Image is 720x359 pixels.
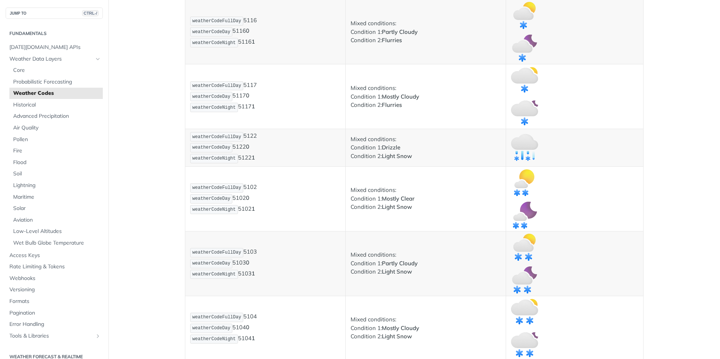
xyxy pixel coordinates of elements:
strong: 0 [246,92,249,99]
a: Rate Limiting & Tokens [6,261,103,272]
span: Versioning [9,286,101,294]
a: Tools & LibrariesShow subpages for Tools & Libraries [6,330,103,342]
img: mostly_clear_light_snow_day [511,169,538,196]
p: Mixed conditions: Condition 1: Condition 2: [351,186,501,211]
span: Fire [13,147,101,155]
span: Expand image [511,275,538,283]
a: Weather Data LayersHide subpages for Weather Data Layers [6,53,103,65]
span: Wet Bulb Globe Temperature [13,239,101,247]
span: Expand image [511,143,538,151]
img: mostly_cloudy_light_snow_night [511,331,538,358]
span: weatherCodeFullDay [192,134,241,140]
span: Air Quality [13,124,101,132]
h2: Fundamentals [6,30,103,37]
span: weatherCodeNight [192,40,236,46]
p: 5102 5102 5102 [190,183,340,215]
span: Webhooks [9,275,101,282]
span: Expand image [511,44,538,51]
span: weatherCodeFullDay [192,18,241,24]
a: Weather Codes [9,88,103,99]
p: 5116 5116 5116 [190,16,340,48]
a: Access Keys [6,250,103,261]
strong: 1 [252,154,255,161]
span: Access Keys [9,252,101,259]
p: 5104 5104 5104 [190,312,340,344]
img: partly_cloudy_light_snow_night [511,266,538,294]
a: Wet Bulb Globe Temperature [9,237,103,249]
a: Probabilistic Forecasting [9,76,103,88]
img: mostly_clear_light_snow_night [511,202,538,229]
strong: Partly Cloudy [382,28,418,35]
strong: Flurries [382,37,402,44]
img: partly_cloudy_flurries_night [511,35,538,62]
span: Solar [13,205,101,212]
p: Mixed conditions: Condition 1: Condition 2: [351,19,501,45]
span: weatherCodeNight [192,336,236,342]
img: mostly_cloudy_flurries_day [511,67,538,94]
a: Webhooks [6,273,103,284]
span: Expand image [511,340,538,347]
p: Mixed conditions: Condition 1: Condition 2: [351,135,501,161]
p: 5122 5122 5122 [190,131,340,164]
a: Historical [9,99,103,111]
span: weatherCodeNight [192,105,236,110]
img: partly_cloudy_flurries_day [511,2,538,29]
strong: Mostly Cloudy [382,324,419,332]
strong: 0 [246,143,249,150]
button: Show subpages for Tools & Libraries [95,333,101,339]
span: Expand image [511,307,538,315]
span: weatherCodeFullDay [192,185,241,190]
span: weatherCodeFullDay [192,250,241,255]
button: Hide subpages for Weather Data Layers [95,56,101,62]
a: Pagination [6,307,103,319]
span: Flood [13,159,101,166]
strong: 1 [252,38,255,46]
strong: 0 [246,324,249,331]
span: Probabilistic Forecasting [13,78,101,86]
span: weatherCodeNight [192,272,236,277]
span: weatherCodeDay [192,145,230,150]
a: Lightning [9,180,103,191]
strong: Mostly Cloudy [382,93,419,100]
span: Expand image [511,243,538,250]
strong: 1 [252,205,255,212]
strong: Partly Cloudy [382,260,418,267]
span: Advanced Precipitation [13,113,101,120]
a: Advanced Precipitation [9,111,103,122]
strong: 0 [246,27,249,35]
a: Air Quality [9,122,103,134]
span: weatherCodeFullDay [192,315,241,320]
strong: Light Snow [382,203,412,210]
strong: 0 [246,259,249,266]
span: Low-Level Altitudes [13,228,101,235]
span: Weather Codes [13,90,101,97]
img: mostly_cloudy_light_snow_day [511,298,538,326]
img: partly_cloudy_light_snow_day [511,234,538,261]
a: Fire [9,145,103,157]
span: Soil [13,170,101,178]
p: 5103 5103 5103 [190,247,340,280]
img: drizzle_light_snow [511,134,538,161]
strong: 1 [252,103,255,110]
strong: Light Snow [382,152,412,160]
strong: 0 [246,194,249,201]
p: Mixed conditions: Condition 1: Condition 2: [351,84,501,110]
span: CTRL-/ [82,10,99,16]
span: Weather Data Layers [9,55,93,63]
p: 5117 5117 5117 [190,81,340,113]
span: Expand image [511,76,538,83]
p: Mixed conditions: Condition 1: Condition 2: [351,251,501,276]
strong: 1 [252,270,255,277]
span: weatherCodeDay [192,29,230,35]
a: Low-Level Altitudes [9,226,103,237]
span: weatherCodeDay [192,94,230,99]
span: Historical [13,101,101,109]
a: Versioning [6,284,103,295]
span: weatherCodeNight [192,156,236,161]
strong: 1 [252,335,255,342]
span: weatherCodeFullDay [192,83,241,88]
strong: Flurries [382,101,402,108]
span: weatherCodeNight [192,207,236,212]
strong: Drizzle [382,144,400,151]
strong: Mostly Clear [382,195,415,202]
